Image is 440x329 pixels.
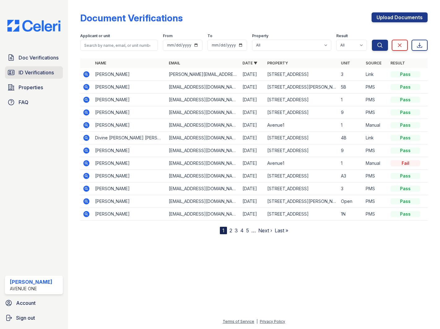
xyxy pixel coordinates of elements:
[93,119,166,132] td: [PERSON_NAME]
[240,208,265,221] td: [DATE]
[240,119,265,132] td: [DATE]
[265,182,338,195] td: [STREET_ADDRESS]
[10,286,52,292] div: Avenue One
[363,119,388,132] td: Manual
[5,96,63,108] a: FAQ
[338,182,363,195] td: 3
[390,211,420,217] div: Pass
[19,54,59,61] span: Doc Verifications
[93,195,166,208] td: [PERSON_NAME]
[390,173,420,179] div: Pass
[240,81,265,94] td: [DATE]
[338,94,363,106] td: 1
[95,61,106,65] a: Name
[256,319,258,324] div: |
[390,186,420,192] div: Pass
[166,208,240,221] td: [EMAIL_ADDRESS][DOMAIN_NAME]
[223,319,254,324] a: Terms of Service
[242,61,257,65] a: Date ▼
[363,144,388,157] td: PMS
[10,278,52,286] div: [PERSON_NAME]
[240,195,265,208] td: [DATE]
[246,227,249,234] a: 5
[265,157,338,170] td: Avenue1
[390,122,420,128] div: Pass
[93,170,166,182] td: [PERSON_NAME]
[252,33,268,38] label: Property
[5,81,63,94] a: Properties
[390,198,420,204] div: Pass
[5,51,63,64] a: Doc Verifications
[363,195,388,208] td: PMS
[338,157,363,170] td: 1
[240,132,265,144] td: [DATE]
[2,297,65,309] a: Account
[19,99,28,106] span: FAQ
[363,157,388,170] td: Manual
[390,97,420,103] div: Pass
[338,81,363,94] td: 5B
[363,182,388,195] td: PMS
[240,106,265,119] td: [DATE]
[265,195,338,208] td: [STREET_ADDRESS][PERSON_NAME]
[166,106,240,119] td: [EMAIL_ADDRESS][DOMAIN_NAME]
[80,40,158,51] input: Search by name, email, or unit number
[338,68,363,81] td: 3
[265,94,338,106] td: [STREET_ADDRESS]
[338,119,363,132] td: 1
[16,314,35,322] span: Sign out
[19,84,43,91] span: Properties
[169,61,180,65] a: Email
[265,132,338,144] td: [STREET_ADDRESS]
[240,157,265,170] td: [DATE]
[80,12,183,24] div: Document Verifications
[166,144,240,157] td: [EMAIL_ADDRESS][DOMAIN_NAME]
[5,66,63,79] a: ID Verifications
[93,144,166,157] td: [PERSON_NAME]
[240,94,265,106] td: [DATE]
[265,81,338,94] td: [STREET_ADDRESS][PERSON_NAME]
[2,20,65,32] img: CE_Logo_Blue-a8612792a0a2168367f1c8372b55b34899dd931a85d93a1a3d3e32e68fde9ad4.png
[220,227,227,234] div: 1
[275,227,288,234] a: Last »
[390,84,420,90] div: Pass
[235,227,238,234] a: 3
[265,119,338,132] td: Avenue1
[240,170,265,182] td: [DATE]
[338,208,363,221] td: 1N
[265,170,338,182] td: [STREET_ADDRESS]
[93,94,166,106] td: [PERSON_NAME]
[267,61,288,65] a: Property
[363,81,388,94] td: PMS
[207,33,212,38] label: To
[260,319,285,324] a: Privacy Policy
[338,106,363,119] td: 9
[163,33,172,38] label: From
[2,312,65,324] a: Sign out
[363,68,388,81] td: Link
[372,12,428,22] a: Upload Documents
[93,182,166,195] td: [PERSON_NAME]
[338,170,363,182] td: A3
[166,170,240,182] td: [EMAIL_ADDRESS][DOMAIN_NAME]
[251,227,256,234] span: …
[166,68,240,81] td: [PERSON_NAME][EMAIL_ADDRESS][PERSON_NAME][DOMAIN_NAME]
[338,132,363,144] td: 4B
[229,227,232,234] a: 2
[93,106,166,119] td: [PERSON_NAME]
[390,160,420,166] div: Fail
[166,119,240,132] td: [EMAIL_ADDRESS][DOMAIN_NAME]
[93,68,166,81] td: [PERSON_NAME]
[166,182,240,195] td: [EMAIL_ADDRESS][DOMAIN_NAME]
[363,170,388,182] td: PMS
[366,61,381,65] a: Source
[166,157,240,170] td: [EMAIL_ADDRESS][DOMAIN_NAME]
[93,81,166,94] td: [PERSON_NAME]
[258,227,272,234] a: Next ›
[16,299,36,307] span: Account
[338,144,363,157] td: 9
[166,195,240,208] td: [EMAIL_ADDRESS][DOMAIN_NAME]
[363,106,388,119] td: PMS
[93,157,166,170] td: [PERSON_NAME]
